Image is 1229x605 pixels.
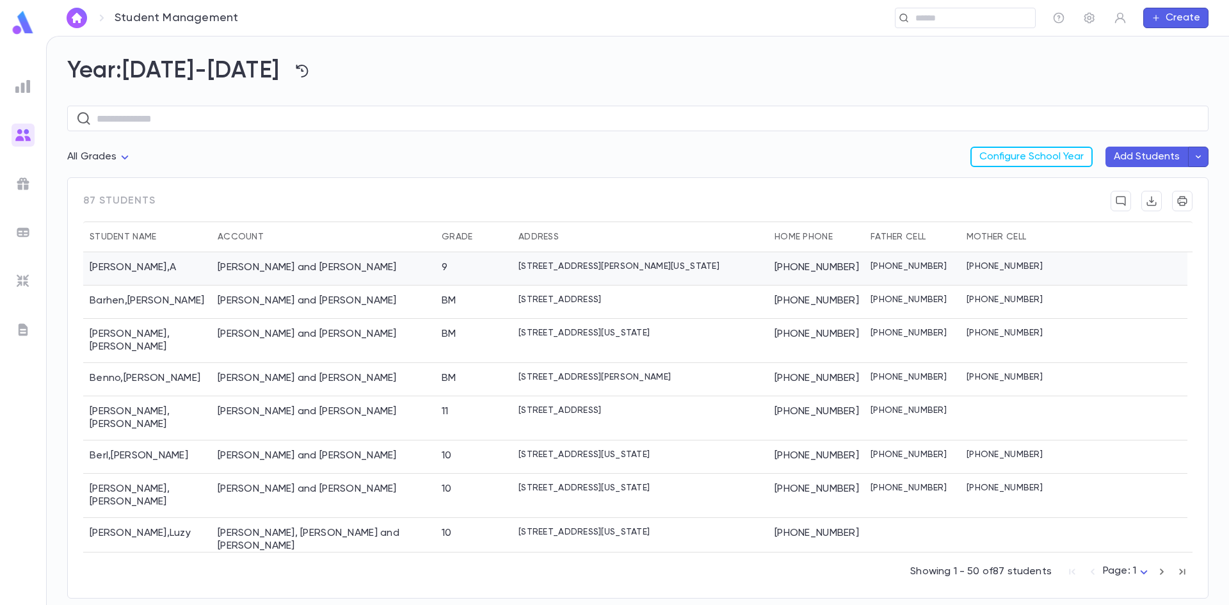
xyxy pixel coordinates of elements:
[512,222,768,252] div: Address
[518,328,650,338] p: [STREET_ADDRESS][US_STATE]
[768,474,864,518] div: [PHONE_NUMBER]
[1103,566,1136,576] span: Page: 1
[15,273,31,289] img: imports_grey.530a8a0e642e233f2baf0ef88e8c9fcb.svg
[871,483,947,493] p: [PHONE_NUMBER]
[83,440,211,474] div: Berl , [PERSON_NAME]
[115,11,238,25] p: Student Management
[768,396,864,440] div: [PHONE_NUMBER]
[442,261,447,274] div: 9
[83,319,211,363] div: [PERSON_NAME] , [PERSON_NAME]
[67,145,133,170] div: All Grades
[10,10,36,35] img: logo
[768,363,864,396] div: [PHONE_NUMBER]
[910,565,1052,578] p: Showing 1 - 50 of 87 students
[518,449,650,460] p: [STREET_ADDRESS][US_STATE]
[768,319,864,363] div: [PHONE_NUMBER]
[218,222,264,252] div: Account
[967,261,1043,271] p: [PHONE_NUMBER]
[518,405,601,415] p: [STREET_ADDRESS]
[218,449,397,462] div: Berl, Nachum and Rivka
[83,195,156,207] span: 87 students
[871,294,947,305] p: [PHONE_NUMBER]
[442,449,452,462] div: 10
[83,252,211,286] div: [PERSON_NAME] , A
[83,396,211,440] div: [PERSON_NAME] , [PERSON_NAME]
[442,294,456,307] div: BM
[871,449,947,460] p: [PHONE_NUMBER]
[90,222,156,252] div: Student Name
[871,328,947,338] p: [PHONE_NUMBER]
[768,440,864,474] div: [PHONE_NUMBER]
[218,483,397,496] div: Bludman, Shmuel and Perel
[518,294,601,305] p: [STREET_ADDRESS]
[442,328,456,341] div: BM
[435,222,512,252] div: Grade
[768,252,864,286] div: [PHONE_NUMBER]
[218,328,397,341] div: Becker, Yitzchok and Chava Esther
[960,222,1056,252] div: Mother Cell
[871,372,947,382] p: [PHONE_NUMBER]
[967,483,1043,493] p: [PHONE_NUMBER]
[775,222,833,252] div: Home Phone
[442,483,452,496] div: 10
[69,13,84,23] img: home_white.a664292cf8c1dea59945f0da9f25487c.svg
[218,372,397,385] div: Benno, Shlomo and Yaffa
[15,79,31,94] img: reports_grey.c525e4749d1bce6a11f5fe2a8de1b229.svg
[15,176,31,191] img: campaigns_grey.99e729a5f7ee94e3726e6486bddda8f1.svg
[67,57,1209,85] h2: Year: [DATE]-[DATE]
[67,152,117,162] span: All Grades
[83,286,211,319] div: Barhen , [PERSON_NAME]
[518,222,559,252] div: Address
[1143,8,1209,28] button: Create
[442,222,472,252] div: Grade
[967,222,1026,252] div: Mother Cell
[871,222,926,252] div: Father Cell
[768,286,864,319] div: [PHONE_NUMBER]
[768,518,864,562] div: [PHONE_NUMBER]
[83,363,211,396] div: Benno , [PERSON_NAME]
[518,372,671,382] p: [STREET_ADDRESS][PERSON_NAME]
[211,222,435,252] div: Account
[1105,147,1188,167] button: Add Students
[967,372,1043,382] p: [PHONE_NUMBER]
[1103,561,1152,581] div: Page: 1
[15,225,31,240] img: batches_grey.339ca447c9d9533ef1741baa751efc33.svg
[15,322,31,337] img: letters_grey.7941b92b52307dd3b8a917253454ce1c.svg
[871,261,947,271] p: [PHONE_NUMBER]
[442,527,452,540] div: 10
[83,222,211,252] div: Student Name
[871,405,947,415] p: [PHONE_NUMBER]
[218,261,397,274] div: Allison, Moishe Aharon and Esty
[218,527,429,553] div: Blumenthal, Avi and Ruchie
[518,483,650,493] p: [STREET_ADDRESS][US_STATE]
[970,147,1093,167] button: Configure School Year
[83,518,211,562] div: [PERSON_NAME] , Luzy
[864,222,960,252] div: Father Cell
[15,127,31,143] img: students_gradient.3b4df2a2b995ef5086a14d9e1675a5ee.svg
[967,449,1043,460] p: [PHONE_NUMBER]
[442,405,449,418] div: 11
[83,474,211,518] div: [PERSON_NAME] , [PERSON_NAME]
[442,372,456,385] div: BM
[518,527,650,537] p: [STREET_ADDRESS][US_STATE]
[518,261,719,271] p: [STREET_ADDRESS][PERSON_NAME][US_STATE]
[218,294,397,307] div: Barhen, Aviad and Hindy
[967,328,1043,338] p: [PHONE_NUMBER]
[218,405,397,418] div: Berkowitz, Nachman and Esther
[768,222,864,252] div: Home Phone
[967,294,1043,305] p: [PHONE_NUMBER]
